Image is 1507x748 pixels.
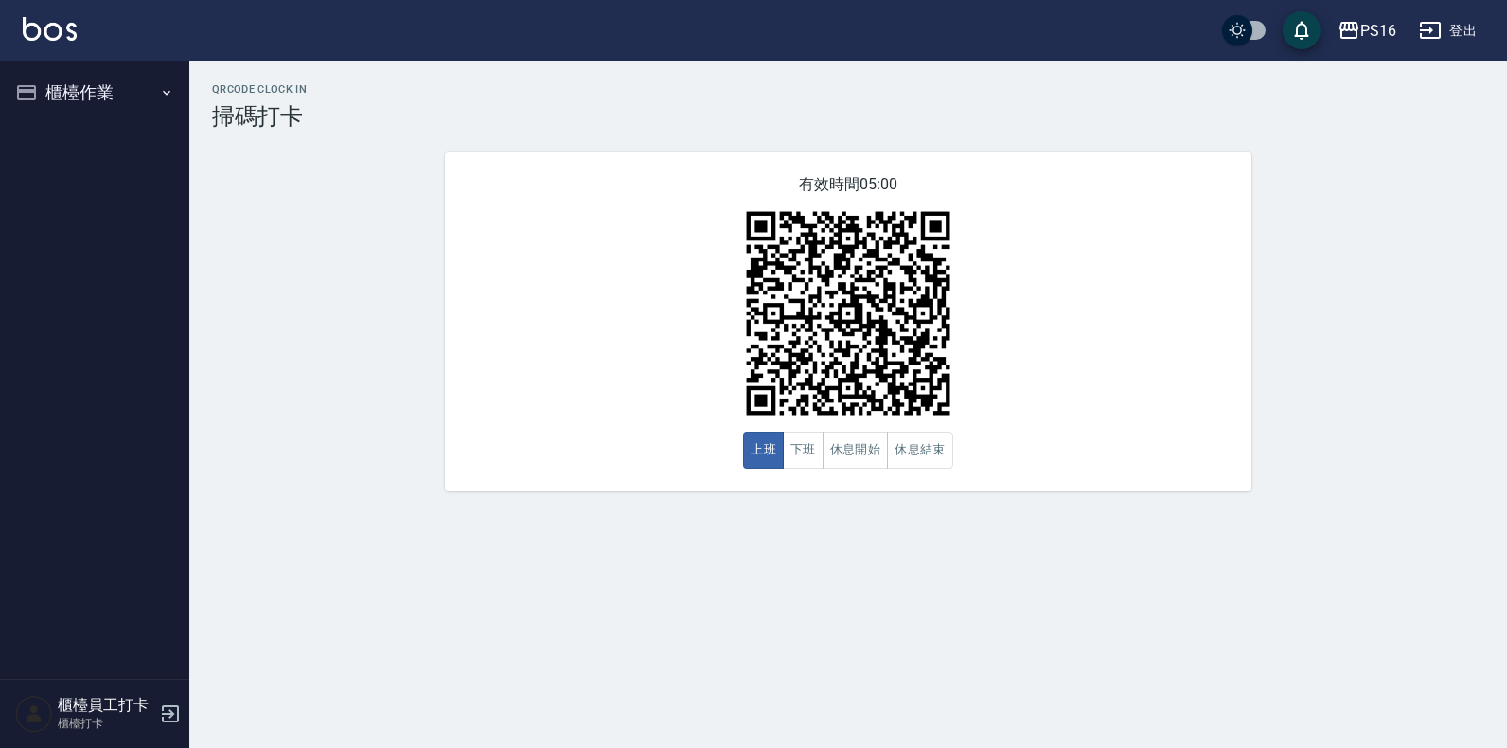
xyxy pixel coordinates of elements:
button: 登出 [1411,13,1484,48]
button: 櫃檯作業 [8,68,182,117]
h5: 櫃檯員工打卡 [58,696,154,715]
div: 有效時間 05:00 [445,152,1251,491]
div: PS16 [1360,19,1396,43]
button: 休息開始 [823,432,889,469]
h3: 掃碼打卡 [212,103,1484,130]
img: Person [15,695,53,733]
button: 休息結束 [887,432,953,469]
h2: QRcode Clock In [212,83,1484,96]
button: PS16 [1330,11,1404,50]
p: 櫃檯打卡 [58,715,154,732]
button: 上班 [743,432,784,469]
button: 下班 [783,432,824,469]
img: Logo [23,17,77,41]
button: save [1283,11,1321,49]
